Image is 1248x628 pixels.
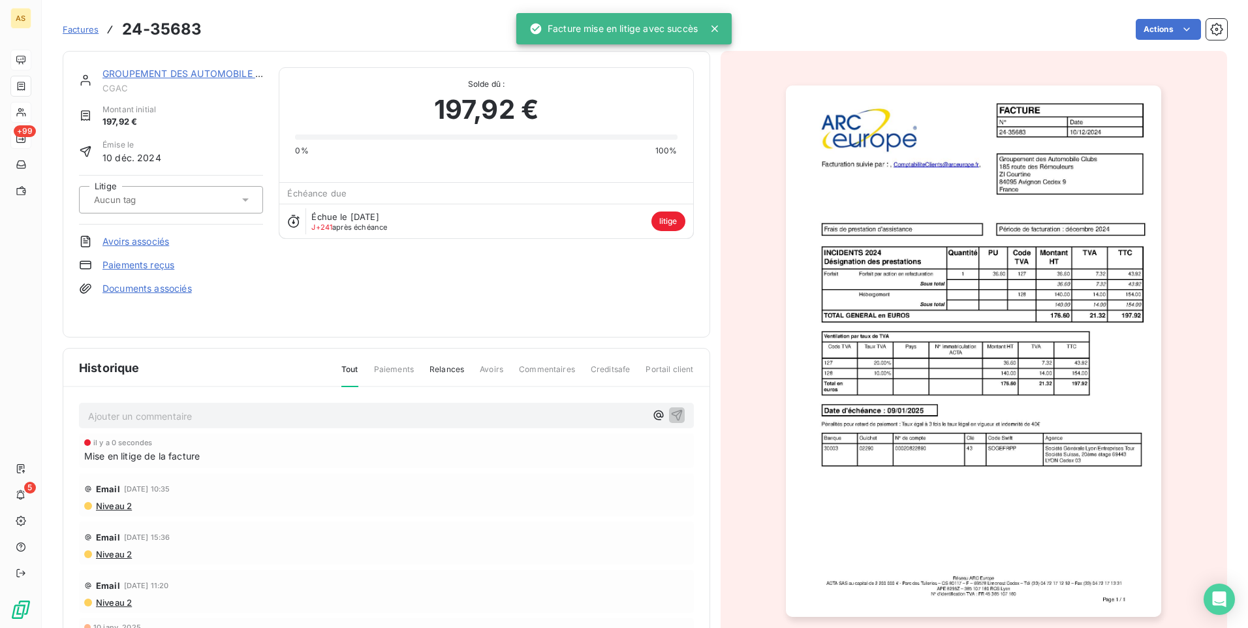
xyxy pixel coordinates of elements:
h3: 24-35683 [122,18,202,41]
span: Paiements [374,364,414,386]
span: Relances [429,364,464,386]
span: Niveau 2 [95,501,132,511]
span: il y a 0 secondes [93,439,153,447]
span: Montant initial [102,104,156,116]
span: Solde dû : [295,78,677,90]
span: Email [96,484,120,494]
a: Paiements reçus [102,259,174,272]
img: Logo LeanPay [10,599,31,620]
a: GROUPEMENT DES AUTOMOBILE CLUBS [102,68,286,79]
span: Factures [63,24,99,35]
span: Tout [341,364,358,387]
span: Commentaires [519,364,575,386]
div: Facture mise en litige avec succès [529,17,698,40]
span: CGAC [102,83,263,93]
span: Échue le [DATE] [311,212,379,222]
span: Avoirs [480,364,503,386]
span: 197,92 € [102,116,156,129]
div: Open Intercom Messenger [1204,584,1235,615]
span: Portail client [646,364,693,386]
span: Niveau 2 [95,549,132,559]
span: Email [96,532,120,542]
span: Creditsafe [591,364,631,386]
button: Actions [1136,19,1201,40]
img: invoice_thumbnail [786,86,1161,617]
span: Mise en litige de la facture [84,449,200,463]
a: Factures [63,23,99,36]
span: Niveau 2 [95,597,132,608]
a: Avoirs associés [102,235,169,248]
span: 0% [295,145,308,157]
span: 10 déc. 2024 [102,151,161,165]
span: [DATE] 10:35 [124,485,170,493]
span: J+241 [311,223,332,232]
span: 5 [24,482,36,494]
span: +99 [14,125,36,137]
span: [DATE] 11:20 [124,582,169,589]
div: AS [10,8,31,29]
span: Historique [79,359,140,377]
a: Documents associés [102,282,192,295]
span: Échéance due [287,188,347,198]
span: 197,92 € [434,90,538,129]
input: Aucun tag [93,194,171,206]
span: Email [96,580,120,591]
span: Émise le [102,139,161,151]
span: après échéance [311,223,387,231]
span: 100% [655,145,678,157]
span: [DATE] 15:36 [124,533,170,541]
span: litige [651,212,685,231]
